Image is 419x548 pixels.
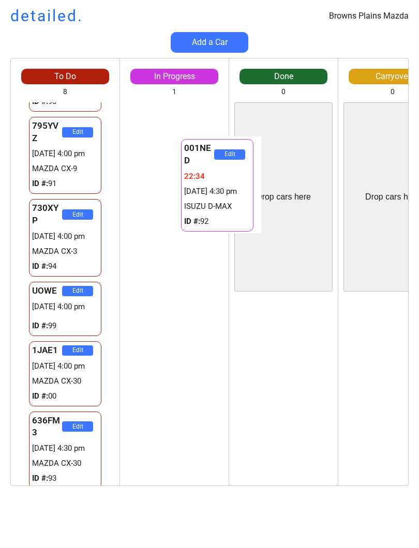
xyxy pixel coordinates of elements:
div: 00 [32,391,98,402]
div: [DATE] 4:00 pm [32,361,98,372]
div: 92 [184,216,250,227]
strong: ID #: [32,97,48,106]
div: In Progress [130,71,218,82]
div: 22:34 [184,171,250,182]
div: 8 [63,87,67,97]
h1: detailed. [10,5,83,27]
div: 730XYP [32,202,62,227]
strong: ID #: [184,217,200,226]
div: MAZDA CX-30 [32,458,98,469]
button: Edit [62,421,93,432]
strong: ID #: [32,262,48,271]
div: 0 [391,87,395,97]
button: Edit [62,127,93,138]
div: [DATE] 4:00 pm [32,301,98,312]
div: MAZDA CX-3 [32,246,98,257]
div: ISUZU D-MAX [184,201,250,212]
strong: ID #: [32,474,48,483]
div: [DATE] 4:30 pm [32,443,98,454]
strong: ID #: [32,321,48,330]
div: [DATE] 4:00 pm [32,231,98,242]
div: 1JAE1 [32,344,62,357]
div: To Do [21,71,109,82]
div: Done [240,71,327,82]
strong: ID #: [32,391,48,401]
div: 001NED [184,142,214,167]
div: [DATE] 4:30 pm [184,186,250,197]
button: Edit [62,286,93,296]
div: 636FM3 [32,415,62,439]
div: Drop cars here [256,191,311,203]
div: 1 [172,87,176,97]
button: Edit [62,209,93,220]
div: MAZDA CX-30 [32,376,98,387]
div: UOWE [32,285,62,297]
button: Add a Car [171,32,248,53]
button: Edit [62,345,93,356]
div: 99 [32,321,98,331]
div: 91 [32,178,98,189]
strong: ID #: [32,179,48,188]
button: Edit [214,149,245,160]
div: 94 [32,261,98,272]
div: 93 [32,473,98,484]
div: 0 [281,87,286,97]
div: 795YVZ [32,120,62,145]
div: MAZDA CX-9 [32,163,98,174]
div: [DATE] 4:00 pm [32,148,98,159]
div: Browns Plains Mazda [329,10,409,22]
